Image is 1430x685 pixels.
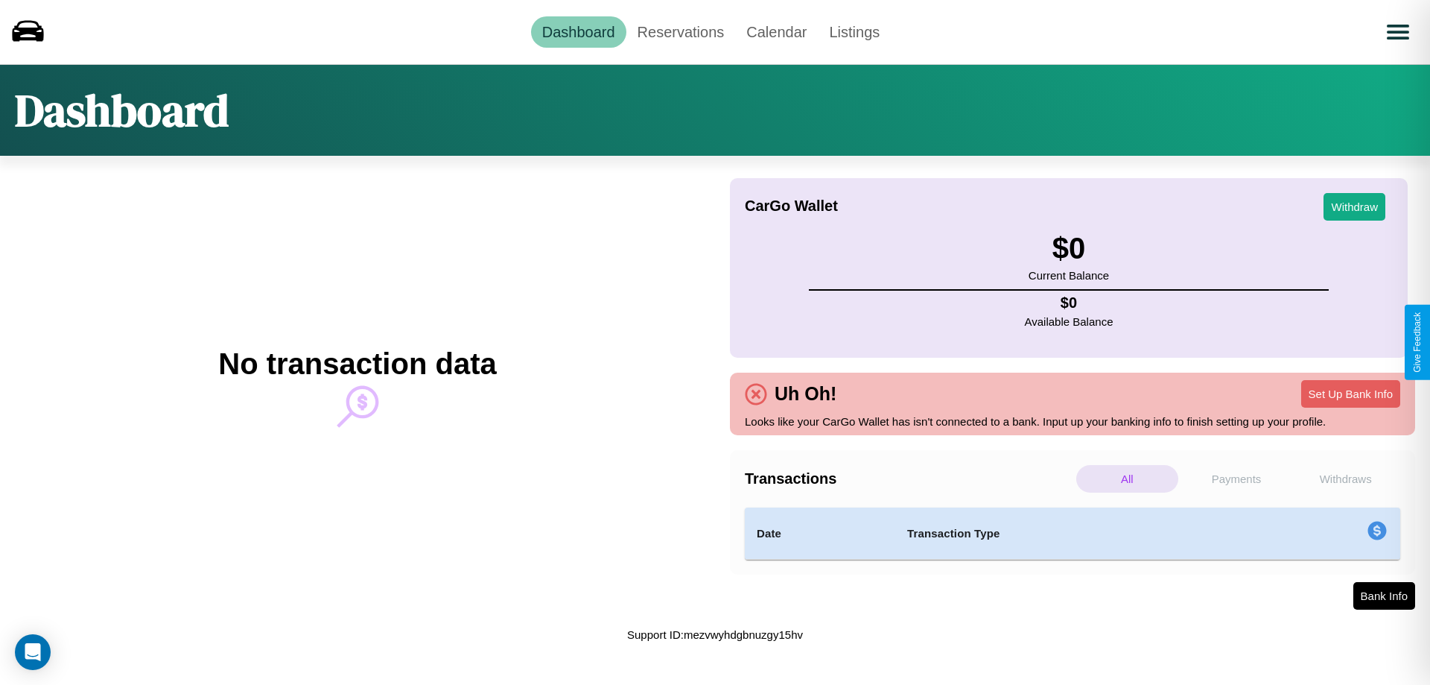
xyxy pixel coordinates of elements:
[907,525,1245,543] h4: Transaction Type
[1412,312,1423,373] div: Give Feedback
[531,16,626,48] a: Dashboard
[745,470,1072,487] h4: Transactions
[1025,294,1113,312] h4: $ 0
[745,508,1400,560] table: simple table
[735,16,818,48] a: Calendar
[1353,582,1415,610] button: Bank Info
[1294,465,1396,493] p: Withdraws
[745,411,1400,432] p: Looks like your CarGo Wallet has isn't connected to a bank. Input up your banking info to finish ...
[1377,11,1419,53] button: Open menu
[767,383,844,405] h4: Uh Oh!
[757,525,883,543] h4: Date
[1301,380,1400,408] button: Set Up Bank Info
[818,16,891,48] a: Listings
[1323,193,1385,221] button: Withdraw
[218,347,496,381] h2: No transaction data
[1029,265,1109,285] p: Current Balance
[1076,465,1178,493] p: All
[626,16,736,48] a: Reservations
[1186,465,1288,493] p: Payments
[1025,312,1113,332] p: Available Balance
[627,625,803,645] p: Support ID: mezvwyhdgbnuzgy15hv
[1029,232,1109,265] h3: $ 0
[745,198,838,215] h4: CarGo Wallet
[15,80,229,141] h1: Dashboard
[15,634,51,670] div: Open Intercom Messenger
